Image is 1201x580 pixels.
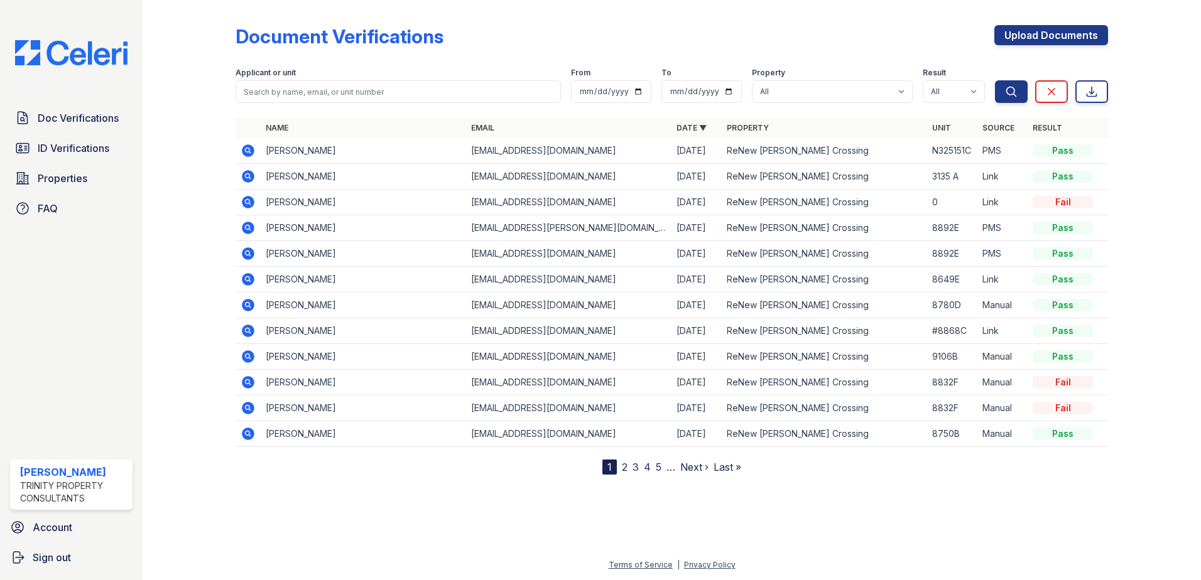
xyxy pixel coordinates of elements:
[977,267,1028,293] td: Link
[644,461,651,473] a: 4
[38,201,58,216] span: FAQ
[466,370,671,395] td: [EMAIL_ADDRESS][DOMAIN_NAME]
[927,293,977,318] td: 8780D
[656,461,661,473] a: 5
[10,136,133,161] a: ID Verifications
[261,293,466,318] td: [PERSON_NAME]
[38,171,87,186] span: Properties
[684,560,736,569] a: Privacy Policy
[1033,299,1093,311] div: Pass
[466,421,671,447] td: [EMAIL_ADDRESS][DOMAIN_NAME]
[571,68,590,78] label: From
[466,318,671,344] td: [EMAIL_ADDRESS][DOMAIN_NAME]
[1033,350,1093,363] div: Pass
[10,166,133,191] a: Properties
[927,318,977,344] td: #8868C
[752,68,785,78] label: Property
[671,164,722,190] td: [DATE]
[977,215,1028,241] td: PMS
[1033,325,1093,337] div: Pass
[927,395,977,421] td: 8832F
[722,293,927,318] td: ReNew [PERSON_NAME] Crossing
[680,461,709,473] a: Next ›
[5,545,138,570] a: Sign out
[927,241,977,267] td: 8892E
[236,80,561,103] input: Search by name, email, or unit number
[236,68,296,78] label: Applicant or unit
[671,267,722,293] td: [DATE]
[10,196,133,221] a: FAQ
[466,395,671,421] td: [EMAIL_ADDRESS][DOMAIN_NAME]
[714,461,741,473] a: Last »
[977,138,1028,164] td: PMS
[982,123,1014,132] a: Source
[1033,222,1093,234] div: Pass
[1033,427,1093,440] div: Pass
[1033,123,1062,132] a: Result
[261,215,466,241] td: [PERSON_NAME]
[722,267,927,293] td: ReNew [PERSON_NAME] Crossing
[927,215,977,241] td: 8892E
[671,344,722,370] td: [DATE]
[466,241,671,267] td: [EMAIL_ADDRESS][DOMAIN_NAME]
[671,421,722,447] td: [DATE]
[38,141,109,156] span: ID Verifications
[1033,273,1093,286] div: Pass
[722,190,927,215] td: ReNew [PERSON_NAME] Crossing
[722,318,927,344] td: ReNew [PERSON_NAME] Crossing
[633,461,639,473] a: 3
[927,421,977,447] td: 8750B
[466,190,671,215] td: [EMAIL_ADDRESS][DOMAIN_NAME]
[261,267,466,293] td: [PERSON_NAME]
[977,293,1028,318] td: Manual
[466,215,671,241] td: [EMAIL_ADDRESS][PERSON_NAME][DOMAIN_NAME]
[261,318,466,344] td: [PERSON_NAME]
[722,215,927,241] td: ReNew [PERSON_NAME] Crossing
[927,370,977,395] td: 8832F
[20,465,128,480] div: [PERSON_NAME]
[977,164,1028,190] td: Link
[727,123,769,132] a: Property
[1033,144,1093,157] div: Pass
[1033,170,1093,183] div: Pass
[466,138,671,164] td: [EMAIL_ADDRESS][DOMAIN_NAME]
[977,318,1028,344] td: Link
[671,138,722,164] td: [DATE]
[602,459,617,475] div: 1
[927,190,977,215] td: 0
[671,293,722,318] td: [DATE]
[977,241,1028,267] td: PMS
[33,520,72,535] span: Account
[977,395,1028,421] td: Manual
[5,40,138,65] img: CE_Logo_Blue-a8612792a0a2168367f1c8372b55b34899dd931a85d93a1a3d3e32e68fde9ad4.png
[466,344,671,370] td: [EMAIL_ADDRESS][DOMAIN_NAME]
[722,344,927,370] td: ReNew [PERSON_NAME] Crossing
[977,190,1028,215] td: Link
[261,344,466,370] td: [PERSON_NAME]
[471,123,494,132] a: Email
[1033,196,1093,208] div: Fail
[1033,247,1093,260] div: Pass
[466,267,671,293] td: [EMAIL_ADDRESS][DOMAIN_NAME]
[927,164,977,190] td: 3135 A
[671,395,722,421] td: [DATE]
[927,267,977,293] td: 8649E
[722,395,927,421] td: ReNew [PERSON_NAME] Crossing
[722,241,927,267] td: ReNew [PERSON_NAME] Crossing
[38,110,119,126] span: Doc Verifications
[722,164,927,190] td: ReNew [PERSON_NAME] Crossing
[261,164,466,190] td: [PERSON_NAME]
[722,138,927,164] td: ReNew [PERSON_NAME] Crossing
[261,421,466,447] td: [PERSON_NAME]
[5,515,138,540] a: Account
[977,370,1028,395] td: Manual
[20,480,128,505] div: Trinity Property Consultants
[609,560,673,569] a: Terms of Service
[466,164,671,190] td: [EMAIL_ADDRESS][DOMAIN_NAME]
[261,395,466,421] td: [PERSON_NAME]
[261,370,466,395] td: [PERSON_NAME]
[266,123,288,132] a: Name
[927,138,977,164] td: N325151C
[977,421,1028,447] td: Manual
